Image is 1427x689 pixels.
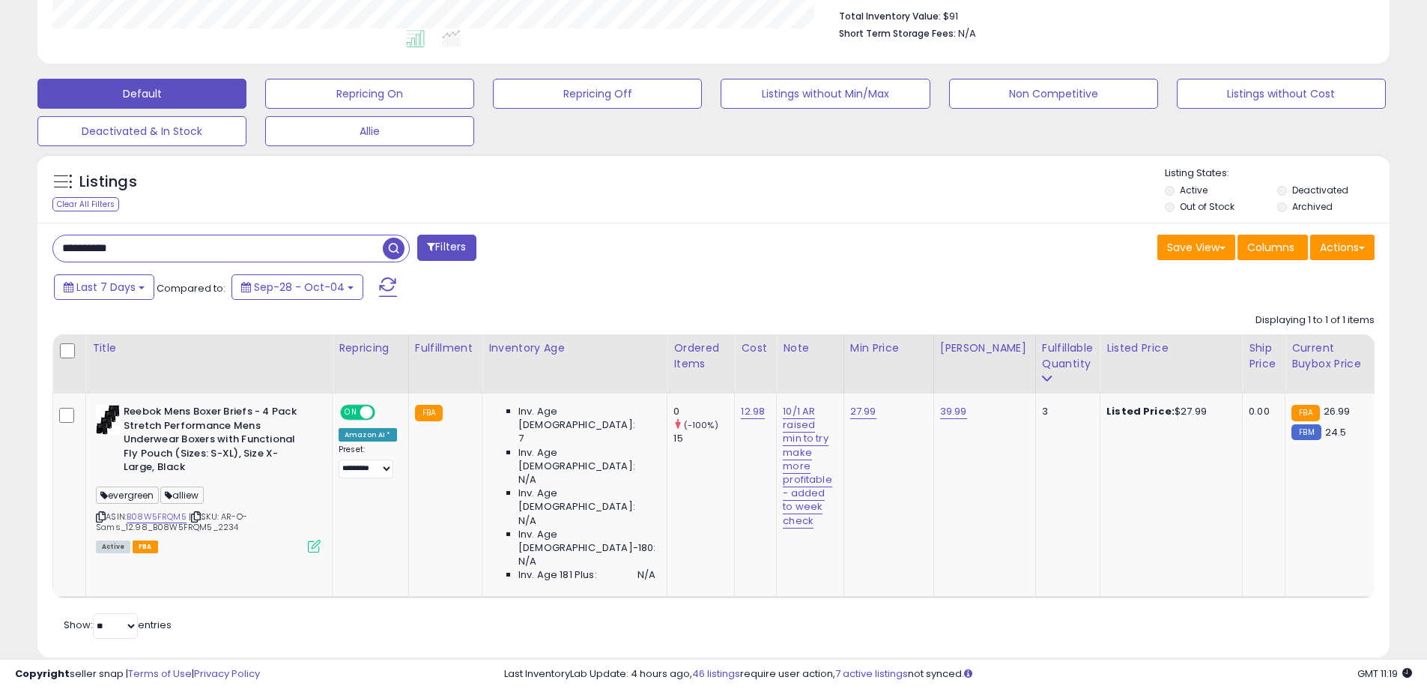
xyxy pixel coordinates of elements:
a: 7 active listings [835,667,908,681]
button: Repricing On [265,79,474,109]
span: FBA [133,541,158,553]
span: 26.99 [1324,404,1351,418]
span: | SKU: AR-O-Sams_12.98_B08W5FRQM5_2234 [96,511,247,533]
button: Save View [1157,235,1235,260]
div: 0 [673,405,734,418]
div: Preset: [339,445,397,478]
span: Last 7 Days [76,280,136,295]
b: Total Inventory Value: [839,10,941,22]
label: Archived [1292,200,1333,213]
div: Fulfillable Quantity [1042,340,1094,372]
div: Inventory Age [488,340,661,356]
span: Compared to: [157,281,225,295]
div: Min Price [850,340,927,356]
div: Displaying 1 to 1 of 1 items [1255,313,1375,328]
span: 2025-10-13 11:19 GMT [1357,667,1412,681]
span: Inv. Age [DEMOGRAPHIC_DATA]: [518,405,655,432]
div: Ship Price [1249,340,1279,372]
span: evergreen [96,487,159,504]
span: Inv. Age [DEMOGRAPHIC_DATA]: [518,446,655,473]
small: FBA [1291,405,1319,421]
label: Deactivated [1292,184,1348,196]
div: Last InventoryLab Update: 4 hours ago, require user action, not synced. [504,667,1412,682]
div: Fulfillment [415,340,476,356]
span: N/A [958,26,976,40]
a: 27.99 [850,404,876,419]
div: [PERSON_NAME] [940,340,1029,356]
a: Terms of Use [128,667,192,681]
button: Listings without Cost [1177,79,1386,109]
small: (-100%) [684,419,718,431]
p: Listing States: [1165,166,1390,181]
small: FBM [1291,424,1321,440]
button: Allie [265,116,474,146]
label: Active [1180,184,1208,196]
a: 39.99 [940,404,967,419]
strong: Copyright [15,667,70,681]
div: Ordered Items [673,340,728,372]
span: N/A [518,473,536,487]
span: 7 [518,432,524,445]
a: B08W5FRQM5 [127,511,187,523]
div: ASIN: [96,405,321,551]
span: N/A [518,555,536,568]
img: 31SCRzqQvBL._SL40_.jpg [96,405,120,435]
div: Clear All Filters [52,197,119,211]
b: Listed Price: [1106,404,1175,418]
button: Last 7 Days [54,274,154,300]
a: 10/1 AR raised min to try make more profitable - added to week check [783,404,832,529]
span: N/A [637,568,655,582]
a: 46 listings [692,667,740,681]
button: Filters [417,235,476,261]
button: Columns [1237,235,1308,260]
span: alliew [160,487,204,504]
button: Sep-28 - Oct-04 [231,274,363,300]
h5: Listings [79,172,137,193]
a: 12.98 [741,404,765,419]
span: N/A [518,514,536,528]
span: ON [342,406,360,419]
span: Inv. Age [DEMOGRAPHIC_DATA]-180: [518,528,655,555]
div: Current Buybox Price [1291,340,1369,372]
div: 0.00 [1249,405,1273,418]
li: $91 [839,6,1363,24]
span: Show: entries [64,618,172,632]
span: Sep-28 - Oct-04 [254,280,345,295]
a: Privacy Policy [194,667,260,681]
span: Inv. Age [DEMOGRAPHIC_DATA]: [518,487,655,514]
b: Short Term Storage Fees: [839,27,956,40]
small: FBA [415,405,443,421]
button: Non Competitive [949,79,1158,109]
button: Actions [1310,235,1375,260]
span: All listings currently available for purchase on Amazon [96,541,130,553]
button: Deactivated & In Stock [37,116,246,146]
div: Amazon AI * [339,428,397,442]
div: Listed Price [1106,340,1236,356]
span: OFF [373,406,397,419]
button: Default [37,79,246,109]
div: Repricing [339,340,402,356]
b: Reebok Mens Boxer Briefs - 4 Pack Stretch Performance Mens Underwear Boxers with Functional Fly P... [124,405,306,478]
label: Out of Stock [1180,200,1234,213]
div: Note [783,340,837,356]
span: 24.5 [1325,425,1347,439]
div: 3 [1042,405,1088,418]
div: $27.99 [1106,405,1231,418]
div: Cost [741,340,770,356]
span: Columns [1247,240,1294,255]
button: Repricing Off [493,79,702,109]
button: Listings without Min/Max [721,79,930,109]
div: seller snap | | [15,667,260,682]
div: Title [92,340,326,356]
span: Inv. Age 181 Plus: [518,568,597,582]
div: 15 [673,432,734,445]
